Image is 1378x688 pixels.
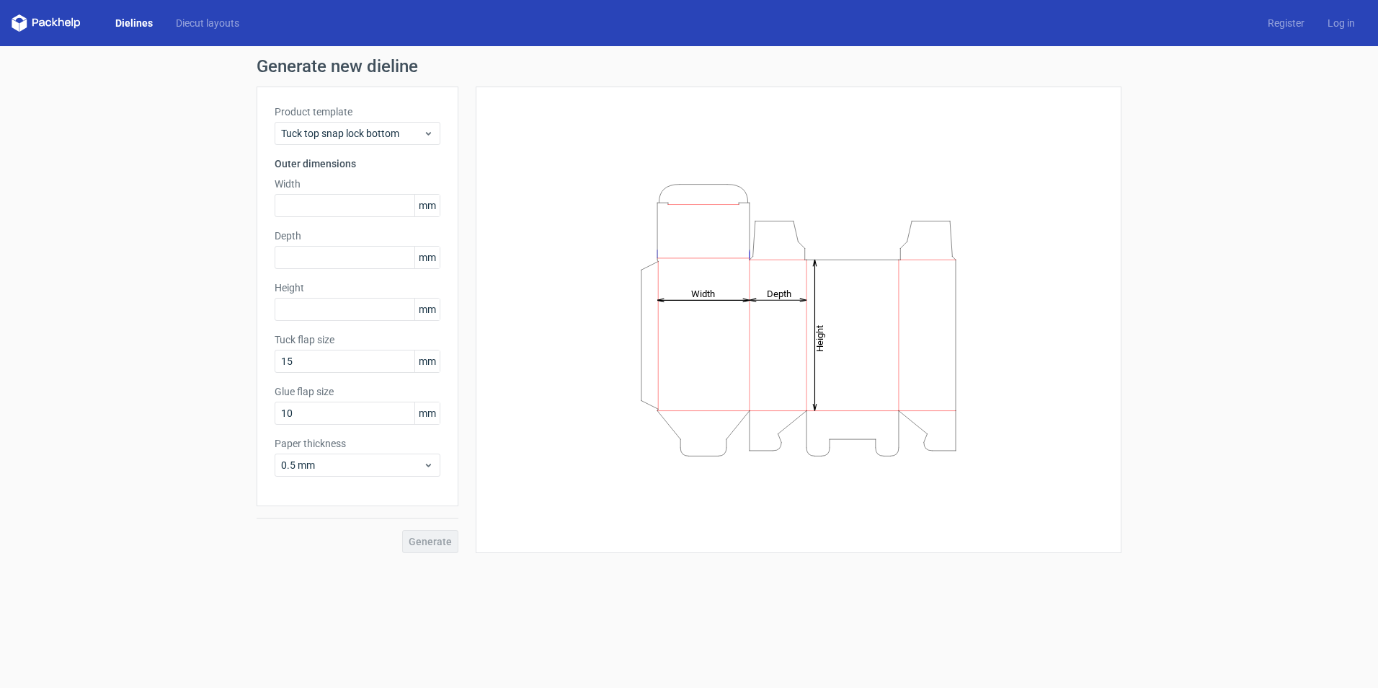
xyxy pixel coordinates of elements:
[275,156,440,171] h3: Outer dimensions
[1316,16,1366,30] a: Log in
[275,332,440,347] label: Tuck flap size
[104,16,164,30] a: Dielines
[1256,16,1316,30] a: Register
[275,384,440,399] label: Glue flap size
[275,105,440,119] label: Product template
[275,177,440,191] label: Width
[414,247,440,268] span: mm
[814,325,825,351] tspan: Height
[414,299,440,320] span: mm
[414,402,440,424] span: mm
[281,126,423,141] span: Tuck top snap lock bottom
[275,436,440,451] label: Paper thickness
[164,16,251,30] a: Diecut layouts
[414,195,440,216] span: mm
[275,229,440,243] label: Depth
[691,288,715,299] tspan: Width
[257,58,1121,75] h1: Generate new dieline
[414,350,440,372] span: mm
[275,281,440,295] label: Height
[281,458,423,472] span: 0.5 mm
[767,288,791,299] tspan: Depth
